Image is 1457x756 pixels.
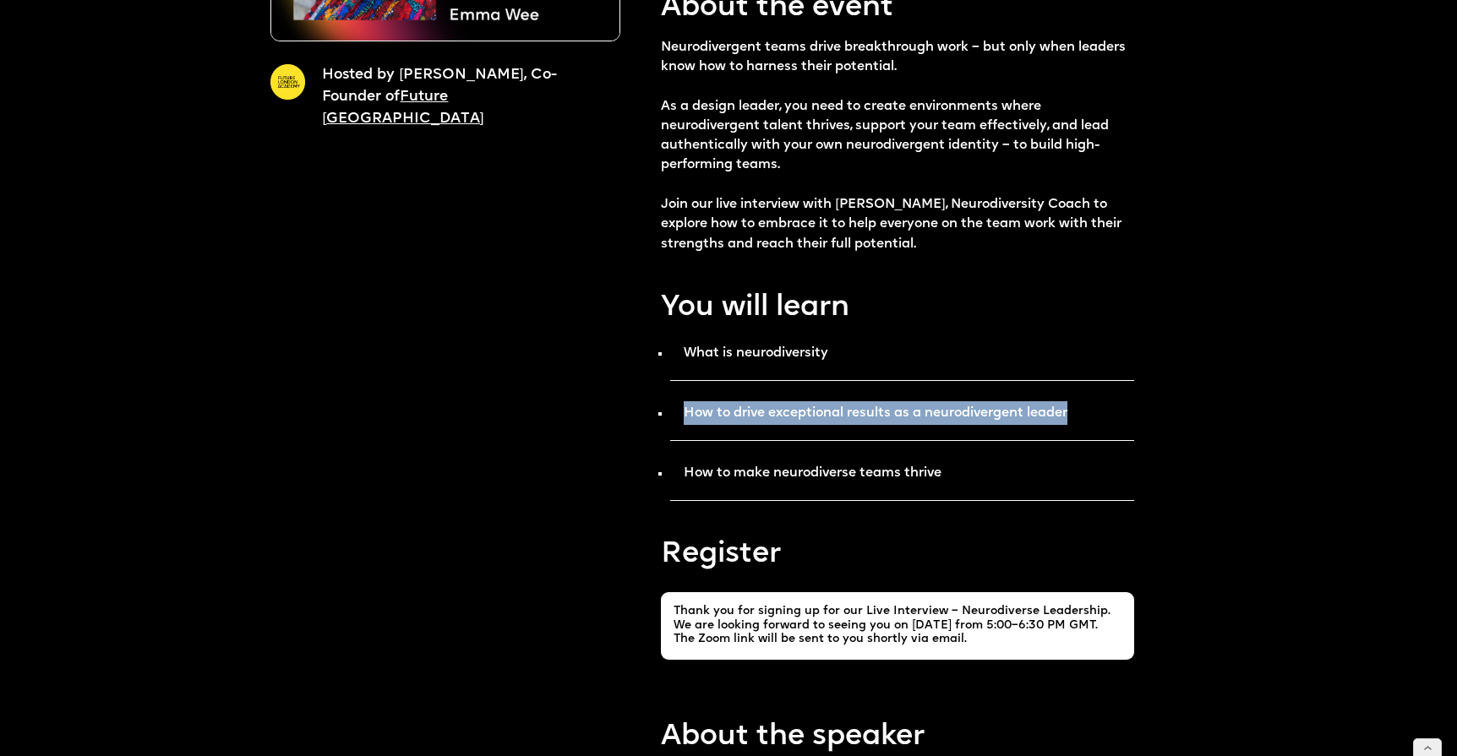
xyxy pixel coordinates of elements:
[661,288,1133,329] p: You will learn
[270,64,305,99] img: A yellow circle with Future London Academy logo
[674,605,1121,647] div: Thank you for signing up for our Live Interview – Neurodiverse Leadership. We are looking forward...
[322,64,591,130] p: Hosted by [PERSON_NAME], Co-Founder of
[322,90,483,126] a: Future [GEOGRAPHIC_DATA]
[684,346,828,360] strong: What is neurodiversity
[661,535,1133,575] p: Register
[684,466,941,480] strong: How to make neurodiverse teams thrive
[661,38,1133,254] p: Neurodivergent teams drive breakthrough work – but only when leaders know how to harness their po...
[684,406,1067,420] strong: How to drive exceptional results as a neurodivergent leader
